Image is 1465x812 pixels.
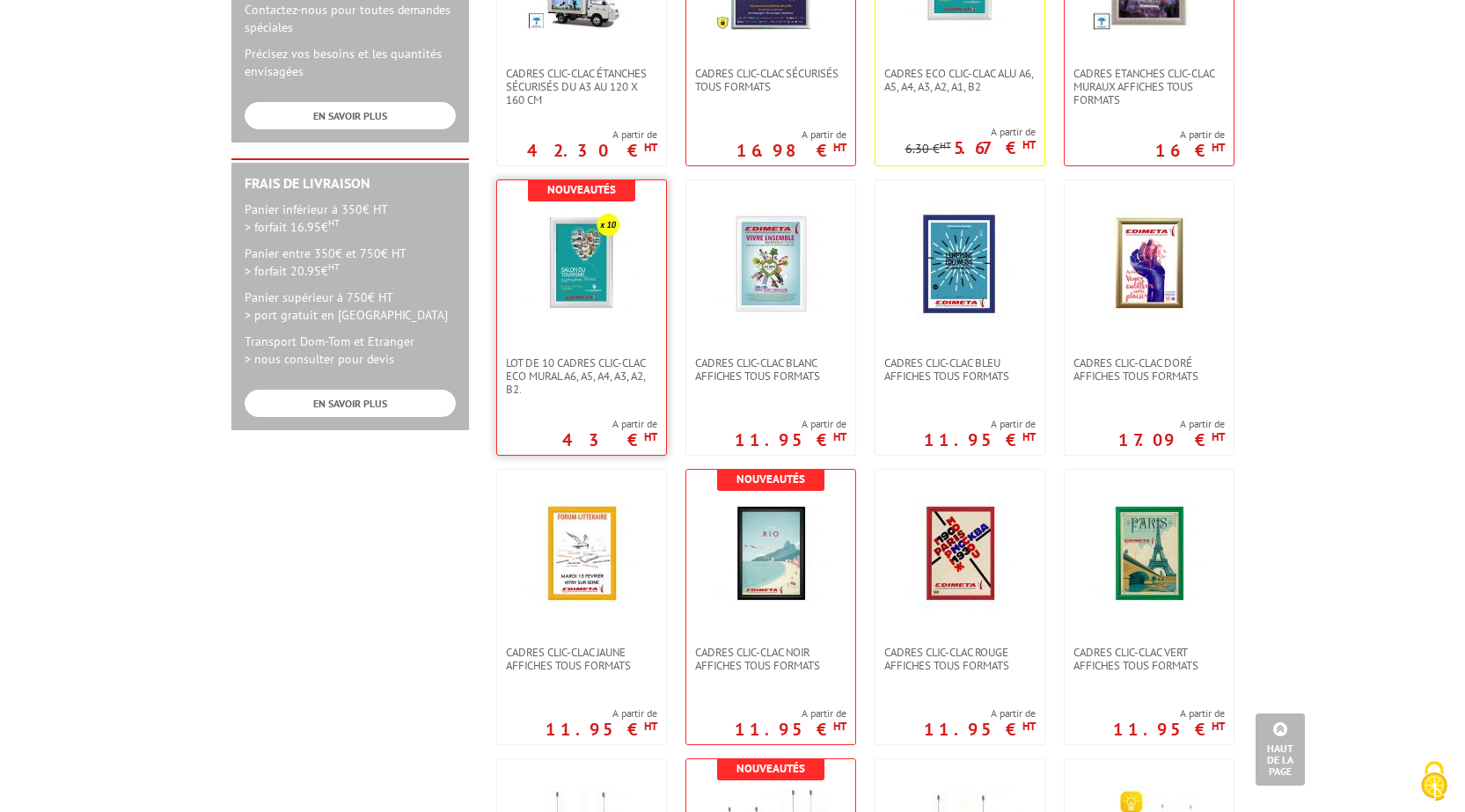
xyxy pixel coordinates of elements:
[714,496,828,611] img: Cadres clic-clac noir affiches tous formats
[686,67,855,93] a: Cadres Clic-Clac Sécurisés Tous formats
[245,245,456,280] p: Panier entre 350€ et 750€ HT
[506,646,657,672] span: Cadres clic-clac jaune affiches tous formats
[245,1,456,36] p: Contactez-nous pour toutes demandes spéciales
[1118,417,1225,431] span: A partir de
[1065,356,1234,383] a: Cadres clic-clac doré affiches tous formats
[1212,719,1225,734] sup: HT
[833,140,846,155] sup: HT
[245,289,456,324] p: Panier supérieur à 750€ HT
[903,207,1017,321] img: Cadres clic-clac bleu affiches tous formats
[1092,496,1206,611] img: Cadres clic-clac vert affiches tous formats
[546,706,657,721] span: A partir de
[497,356,666,396] a: Lot de 10 cadres Clic-Clac Eco mural A6, A5, A4, A3, A2, B2.
[686,356,855,383] a: Cadres clic-clac blanc affiches tous formats
[736,128,846,142] span: A partir de
[524,207,639,321] img: Lot de 10 cadres Clic-Clac Eco mural A6, A5, A4, A3, A2, B2.
[1118,435,1225,445] p: 17.09 €
[1256,713,1305,786] a: Haut de la page
[735,435,846,445] p: 11.95 €
[1022,719,1036,734] sup: HT
[1022,429,1036,444] sup: HT
[695,646,846,672] span: Cadres clic-clac noir affiches tous formats
[924,724,1036,735] p: 11.95 €
[644,429,657,444] sup: HT
[245,102,456,129] a: EN SAVOIR PLUS
[1113,724,1225,735] p: 11.95 €
[940,139,951,151] sup: HT
[735,706,846,721] span: A partir de
[1065,646,1234,672] a: Cadres clic-clac vert affiches tous formats
[644,719,657,734] sup: HT
[1073,646,1225,672] span: Cadres clic-clac vert affiches tous formats
[686,646,855,672] a: Cadres clic-clac noir affiches tous formats
[245,219,340,235] span: > forfait 16.95€
[903,496,1017,611] img: Cadres clic-clac rouge affiches tous formats
[1155,145,1225,156] p: 16 €
[547,182,616,197] b: Nouveautés
[924,435,1036,445] p: 11.95 €
[1111,207,1187,321] img: Cadres clic-clac doré affiches tous formats
[562,435,657,445] p: 43 €
[497,646,666,672] a: Cadres clic-clac jaune affiches tous formats
[524,496,639,611] img: Cadres clic-clac jaune affiches tous formats
[884,356,1036,383] span: Cadres clic-clac bleu affiches tous formats
[506,67,657,106] span: Cadres Clic-Clac Étanches Sécurisés du A3 au 120 x 160 cm
[905,143,951,156] p: 6.30 €
[328,260,340,273] sup: HT
[833,429,846,444] sup: HT
[695,67,846,93] span: Cadres Clic-Clac Sécurisés Tous formats
[736,761,805,776] b: Nouveautés
[245,263,340,279] span: > forfait 20.95€
[735,417,846,431] span: A partir de
[735,724,846,735] p: 11.95 €
[1113,706,1225,721] span: A partir de
[884,67,1036,93] span: Cadres Eco Clic-Clac alu A6, A5, A4, A3, A2, A1, B2
[328,216,340,229] sup: HT
[736,472,805,486] b: Nouveautés
[497,67,666,106] a: Cadres Clic-Clac Étanches Sécurisés du A3 au 120 x 160 cm
[1073,67,1225,106] span: Cadres Etanches Clic-Clac muraux affiches tous formats
[245,390,456,417] a: EN SAVOIR PLUS
[527,145,657,156] p: 42.30 €
[245,307,448,323] span: > port gratuit en [GEOGRAPHIC_DATA]
[833,719,846,734] sup: HT
[924,417,1036,431] span: A partir de
[1212,429,1225,444] sup: HT
[546,724,657,735] p: 11.95 €
[1212,140,1225,155] sup: HT
[245,333,456,368] p: Transport Dom-Tom et Etranger
[714,207,828,321] img: Cadres clic-clac blanc affiches tous formats
[506,356,657,396] span: Lot de 10 cadres Clic-Clac Eco mural A6, A5, A4, A3, A2, B2.
[562,417,657,431] span: A partir de
[644,140,657,155] sup: HT
[954,143,1036,153] p: 5.67 €
[1022,137,1036,152] sup: HT
[695,356,846,383] span: Cadres clic-clac blanc affiches tous formats
[1403,752,1465,812] button: Cookies (fenêtre modale)
[1155,128,1225,142] span: A partir de
[1412,759,1456,803] img: Cookies (fenêtre modale)
[245,176,456,192] h2: Frais de Livraison
[905,125,1036,139] span: A partir de
[527,128,657,142] span: A partir de
[245,351,394,367] span: > nous consulter pour devis
[245,45,456,80] p: Précisez vos besoins et les quantités envisagées
[875,646,1044,672] a: Cadres clic-clac rouge affiches tous formats
[245,201,456,236] p: Panier inférieur à 350€ HT
[1073,356,1225,383] span: Cadres clic-clac doré affiches tous formats
[924,706,1036,721] span: A partir de
[875,356,1044,383] a: Cadres clic-clac bleu affiches tous formats
[884,646,1036,672] span: Cadres clic-clac rouge affiches tous formats
[736,145,846,156] p: 16.98 €
[875,67,1044,93] a: Cadres Eco Clic-Clac alu A6, A5, A4, A3, A2, A1, B2
[1065,67,1234,106] a: Cadres Etanches Clic-Clac muraux affiches tous formats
